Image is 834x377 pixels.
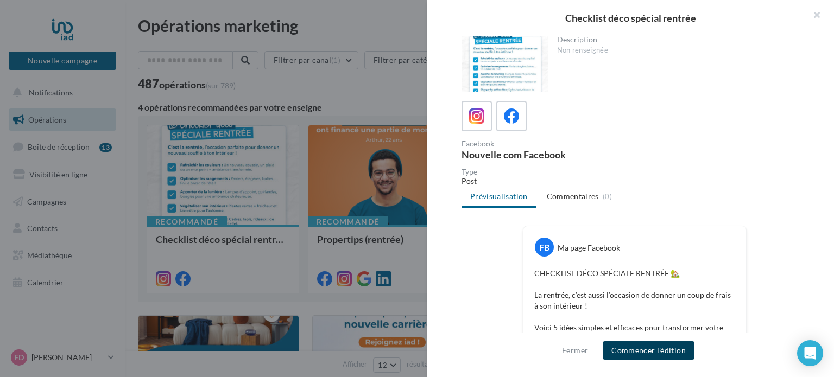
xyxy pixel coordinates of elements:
div: Ma page Facebook [558,242,620,253]
div: Checklist déco spécial rentrée [444,13,817,23]
span: (0) [603,192,612,201]
div: Post [462,176,808,187]
div: Facebook [462,140,630,148]
div: Nouvelle com Facebook [462,150,630,159]
span: Commentaires [547,191,599,202]
div: FB [535,238,554,257]
button: Fermer [558,344,592,357]
div: Open Intercom Messenger [797,340,823,366]
div: Non renseignée [557,46,800,55]
button: Commencer l'édition [603,341,694,360]
div: Description [557,36,800,43]
div: Type [462,168,808,176]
